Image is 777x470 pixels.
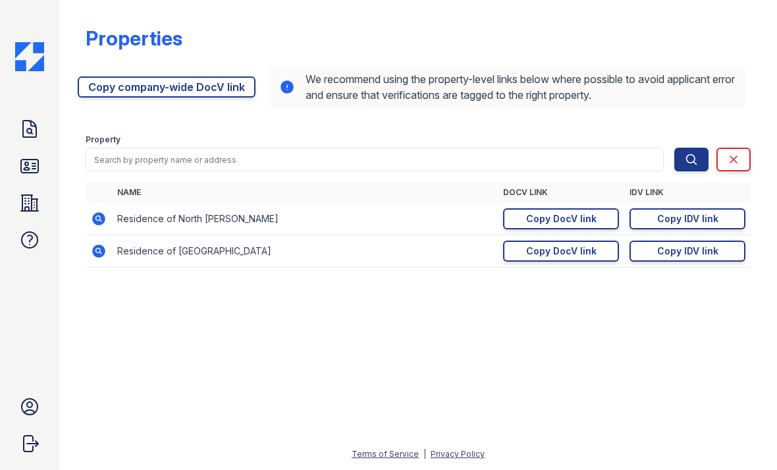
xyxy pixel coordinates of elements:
td: Residence of North [PERSON_NAME] [112,203,498,235]
a: Copy DocV link [503,208,619,229]
a: Terms of Service [352,449,419,459]
div: Copy DocV link [526,245,597,258]
a: Privacy Policy [431,449,485,459]
img: CE_Icon_Blue-c292c112584629df590d857e76928e9f676e5b41ef8f769ba2f05ee15b207248.png [15,42,44,71]
div: Copy IDV link [657,212,718,225]
a: Copy company-wide DocV link [78,76,255,98]
a: Copy IDV link [630,241,745,262]
div: | [423,449,426,459]
div: Copy IDV link [657,245,718,258]
label: Property [86,134,121,145]
th: Name [112,182,498,203]
td: Residence of [GEOGRAPHIC_DATA] [112,235,498,268]
a: Copy IDV link [630,208,745,229]
th: IDV Link [624,182,751,203]
div: We recommend using the property-level links below where possible to avoid applicant error and ens... [269,66,745,108]
div: Copy DocV link [526,212,597,225]
input: Search by property name or address [86,148,664,171]
a: Copy DocV link [503,241,619,262]
th: DocV Link [498,182,624,203]
div: Properties [86,26,182,50]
